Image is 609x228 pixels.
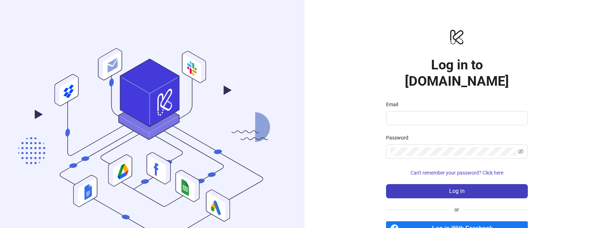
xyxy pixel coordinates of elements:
[386,184,528,198] button: Log in
[449,188,465,194] span: Log in
[390,147,516,156] input: Password
[390,114,522,122] input: Email
[386,101,403,108] label: Email
[410,170,503,176] span: Can't remember your password? Click here
[449,206,465,213] span: or
[518,149,524,154] span: eye-invisible
[386,167,528,178] button: Can't remember your password? Click here
[386,134,413,142] label: Password
[386,170,528,176] a: Can't remember your password? Click here
[386,57,528,89] h1: Log in to [DOMAIN_NAME]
